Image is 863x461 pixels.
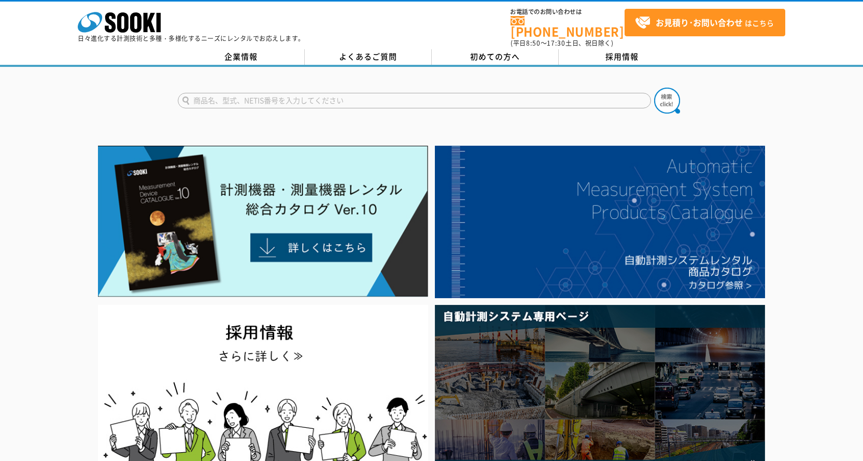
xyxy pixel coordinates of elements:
[98,146,428,297] img: Catalog Ver10
[432,49,559,65] a: 初めての方へ
[547,38,565,48] span: 17:30
[635,15,774,31] span: はこちら
[654,88,680,114] img: btn_search.png
[511,38,613,48] span: (平日 ～ 土日、祝日除く)
[625,9,785,36] a: お見積り･お問い合わせはこちら
[435,146,765,298] img: 自動計測システムカタログ
[559,49,686,65] a: 採用情報
[526,38,541,48] span: 8:50
[511,9,625,15] span: お電話でのお問い合わせは
[511,16,625,37] a: [PHONE_NUMBER]
[78,35,305,41] p: 日々進化する計測技術と多種・多様化するニーズにレンタルでお応えします。
[178,93,651,108] input: 商品名、型式、NETIS番号を入力してください
[470,51,520,62] span: 初めての方へ
[656,16,743,29] strong: お見積り･お問い合わせ
[178,49,305,65] a: 企業情報
[305,49,432,65] a: よくあるご質問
